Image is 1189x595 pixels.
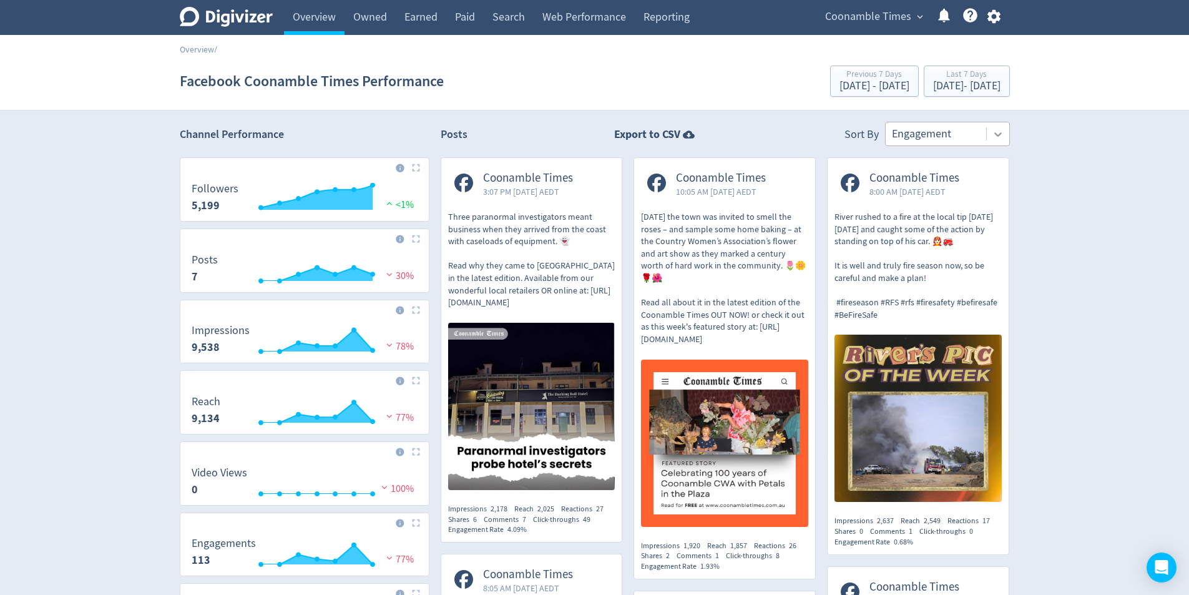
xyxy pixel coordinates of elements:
div: Previous 7 Days [839,70,909,81]
span: Coonamble Times [869,580,959,594]
strong: 5,199 [192,198,220,213]
strong: 9,538 [192,340,220,355]
svg: Posts 7 [185,254,424,287]
div: Impressions [834,516,901,526]
strong: 113 [192,553,210,568]
span: 27 [596,504,604,514]
div: Click-throughs [726,551,786,561]
button: Coonamble Times [821,7,926,27]
button: Previous 7 Days[DATE] - [DATE] [830,66,919,97]
h2: Posts [441,127,467,146]
img: positive-performance.svg [383,199,396,208]
p: River rushed to a fire at the local tip [DATE][DATE] and caught some of the action by standing on... [834,211,1002,321]
span: Coonamble Times [869,171,959,185]
span: 2,549 [924,516,941,526]
div: Shares [834,526,870,537]
div: Click-throughs [533,514,597,525]
svg: Followers 5,199 [185,183,424,216]
span: Coonamble Times [676,171,766,185]
h1: Facebook Coonamble Times Performance [180,61,444,101]
span: 0.68% [894,537,913,547]
div: Last 7 Days [933,70,1001,81]
span: 10:05 AM [DATE] AEDT [676,185,766,198]
div: Engagement Rate [834,537,920,548]
div: Click-throughs [919,526,980,537]
svg: Video Views 0 [185,467,424,500]
strong: 9,134 [192,411,220,426]
strong: Export to CSV [614,127,680,142]
span: Coonamble Times [483,568,573,582]
span: 8 [776,551,780,561]
span: 77% [383,411,414,424]
dt: Followers [192,182,238,196]
div: Reach [901,516,947,526]
div: Sort By [844,127,879,146]
h2: Channel Performance [180,127,429,142]
svg: Engagements 113 [185,538,424,571]
span: Coonamble Times [483,171,573,185]
div: Open Intercom Messenger [1147,553,1177,583]
img: Placeholder [412,448,420,456]
span: 7 [522,514,526,524]
span: 3:07 PM [DATE] AEDT [483,185,573,198]
div: Engagement Rate [448,524,534,535]
strong: 0 [192,482,198,497]
span: 78% [383,340,414,353]
span: expand_more [914,11,926,22]
div: [DATE] - [DATE] [933,81,1001,92]
span: 8:00 AM [DATE] AEDT [869,185,959,198]
img: negative-performance.svg [378,483,391,492]
dt: Reach [192,395,220,409]
div: Reactions [754,541,803,551]
div: Comments [677,551,726,561]
div: Engagement Rate [641,561,727,572]
span: Coonamble Times [825,7,911,27]
span: 0 [969,526,973,536]
div: Reach [707,541,754,551]
span: 1 [715,551,719,561]
span: 100% [378,483,414,495]
span: 1,857 [730,541,747,551]
div: Reactions [561,504,610,514]
span: 26 [789,541,796,551]
div: [DATE] - [DATE] [839,81,909,92]
strong: 7 [192,269,198,284]
div: Shares [641,551,677,561]
span: 1,920 [683,541,700,551]
img: Placeholder [412,164,420,172]
img: Placeholder [412,235,420,243]
dt: Video Views [192,466,247,480]
svg: Reach 9,134 [185,396,424,429]
span: 49 [583,514,590,524]
div: Comments [484,514,533,525]
span: 77% [383,553,414,566]
p: Three paranormal investigators meant business when they arrived from the coast with caseloads of ... [448,211,615,309]
div: Reactions [947,516,997,526]
a: Coonamble Times3:07 PM [DATE] AEDTThree paranormal investigators meant business when they arrived... [441,158,622,494]
svg: Impressions 9,538 [185,325,424,358]
span: 1 [909,526,913,536]
div: Comments [870,526,919,537]
div: Impressions [448,504,514,514]
span: 4.09% [507,524,527,534]
span: 30% [383,270,414,282]
div: Impressions [641,541,707,551]
div: Shares [448,514,484,525]
img: Placeholder [412,306,420,314]
a: Overview [180,44,214,55]
button: Last 7 Days[DATE]- [DATE] [924,66,1010,97]
span: 0 [859,526,863,536]
span: <1% [383,199,414,211]
span: 2 [666,551,670,561]
dt: Impressions [192,323,250,338]
img: negative-performance.svg [383,340,396,350]
span: 8:05 AM [DATE] AEDT [483,582,573,594]
span: 17 [982,516,990,526]
a: Coonamble Times10:05 AM [DATE] AEDT[DATE] the town was invited to smell the roses – and sample so... [634,158,815,530]
dt: Engagements [192,536,256,551]
span: 1.93% [700,561,720,571]
span: 2,637 [877,516,894,526]
span: 2,178 [491,504,507,514]
img: Placeholder [412,519,420,527]
p: [DATE] the town was invited to smell the roses – and sample some home baking – at the Country Wom... [641,211,808,346]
